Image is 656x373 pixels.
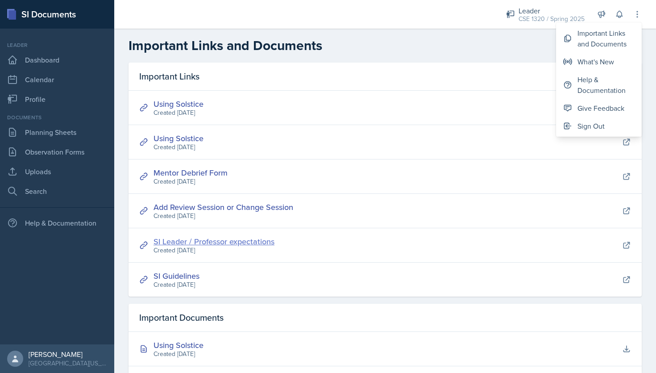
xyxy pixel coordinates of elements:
a: Calendar [4,71,111,88]
div: Created [DATE] [154,280,199,289]
div: Help & Documentation [4,214,111,232]
div: Created [DATE] [154,246,274,255]
a: Observation Forms [4,143,111,161]
div: [GEOGRAPHIC_DATA][US_STATE] [29,359,107,368]
button: Help & Documentation [556,71,642,99]
div: Created [DATE] [154,177,228,186]
div: Leader [4,41,111,49]
button: Give Feedback [556,99,642,117]
div: Created [DATE] [154,211,293,221]
span: Important Documents [139,311,224,324]
div: Sign Out [577,121,605,131]
a: SI Guidelines [154,270,199,281]
div: Leader [519,5,585,16]
a: Dashboard [4,51,111,69]
a: SI Leader / Professor expectations [154,236,274,247]
a: Mentor Debrief Form [154,167,228,178]
a: Using Solstice [154,133,203,144]
button: Sign Out [556,117,642,135]
div: [PERSON_NAME] [29,350,107,359]
a: Planning Sheets [4,123,111,141]
a: Add Review Session or Change Session [154,201,293,213]
div: Created [DATE] [154,108,203,117]
div: What's New [577,56,614,67]
div: CSE 1320 / Spring 2025 [519,14,585,24]
button: Important Links and Documents [556,24,642,53]
div: Important Links and Documents [577,28,635,49]
h2: Important Links and Documents [129,38,642,54]
div: Using Solstice [154,339,203,351]
a: Using Solstice [154,98,203,109]
div: Give Feedback [577,103,624,113]
div: Help & Documentation [577,74,635,96]
a: Search [4,182,111,200]
span: Important Links [139,70,199,83]
div: Created [DATE] [154,349,203,359]
button: What's New [556,53,642,71]
div: Documents [4,113,111,122]
a: Uploads [4,163,111,180]
a: Profile [4,90,111,108]
div: Created [DATE] [154,142,203,152]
